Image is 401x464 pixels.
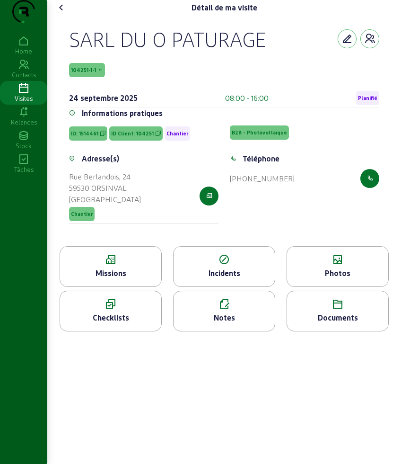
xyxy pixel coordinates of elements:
div: 59530 ORSINVAL [69,182,141,194]
div: Adresse(s) [82,153,119,164]
span: Chantier [166,130,188,137]
span: 104251-1-1 [71,67,96,73]
span: B2B - Photovoltaïque [232,129,287,136]
div: Checklists [60,312,161,323]
div: Rue Berlandois, 24 [69,171,141,182]
div: 24 septembre 2025 [69,92,138,104]
span: Chantier [71,211,93,217]
div: Détail de ma visite [192,2,257,13]
div: 08:00 - 16:00 [225,92,269,104]
span: Planifié [358,95,377,101]
div: Notes [174,312,275,323]
div: [GEOGRAPHIC_DATA] [69,194,141,205]
div: Missions [60,268,161,279]
div: Documents [287,312,388,323]
div: Incidents [174,268,275,279]
div: Téléphone [243,153,279,164]
span: ID: 1514461 [71,130,98,137]
span: ID Client: 104251 [111,130,154,137]
div: [PHONE_NUMBER] [230,173,295,184]
div: Informations pratiques [82,107,163,119]
div: SARL DU O PATURAGE [69,27,266,51]
div: Photos [287,268,388,279]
